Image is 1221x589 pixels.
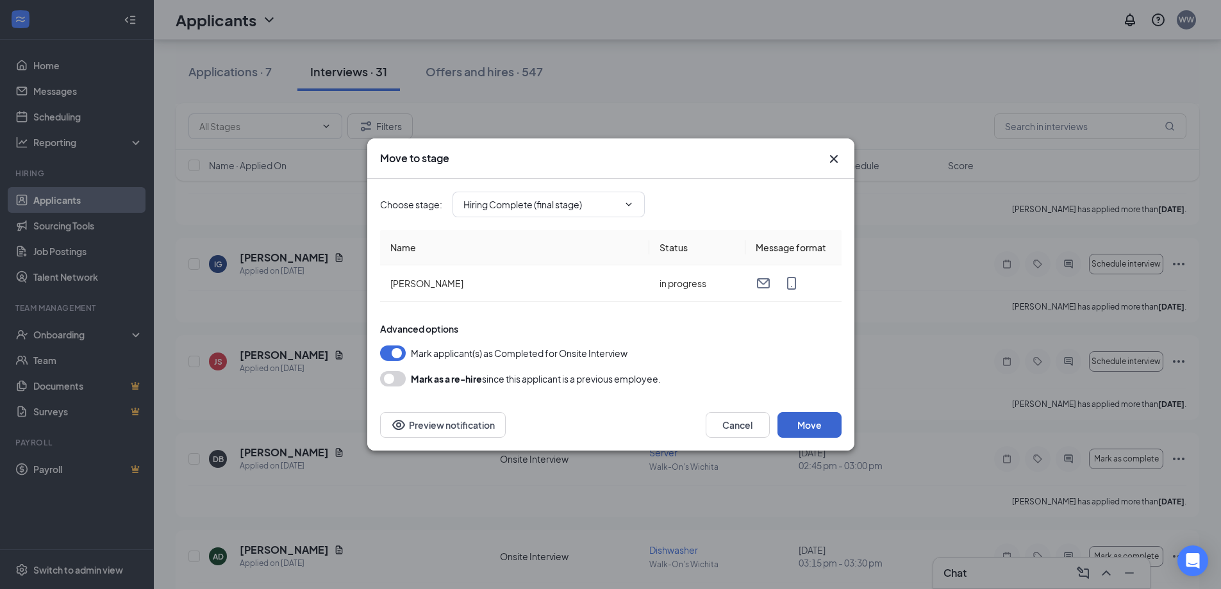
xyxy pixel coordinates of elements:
th: Name [380,230,649,265]
div: Open Intercom Messenger [1177,545,1208,576]
th: Message format [745,230,842,265]
svg: ChevronDown [624,199,634,210]
svg: Eye [391,417,406,433]
h3: Move to stage [380,151,449,165]
span: Mark applicant(s) as Completed for Onsite Interview [411,345,627,361]
svg: Email [756,276,771,291]
td: in progress [649,265,745,302]
svg: Cross [826,151,842,167]
th: Status [649,230,745,265]
svg: MobileSms [784,276,799,291]
div: Advanced options [380,322,842,335]
button: Preview notificationEye [380,412,506,438]
button: Close [826,151,842,167]
button: Cancel [706,412,770,438]
div: since this applicant is a previous employee. [411,371,661,386]
b: Mark as a re-hire [411,373,482,385]
span: Choose stage : [380,197,442,212]
button: Move [777,412,842,438]
span: [PERSON_NAME] [390,278,463,289]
